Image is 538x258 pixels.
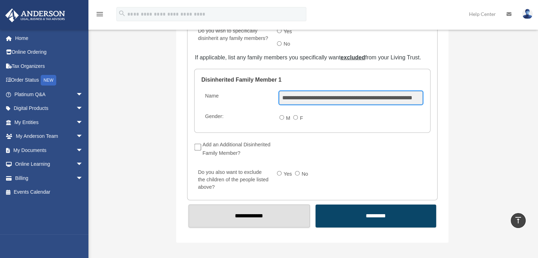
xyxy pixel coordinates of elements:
a: Online Learningarrow_drop_down [5,157,94,171]
label: Add an Additional Disinherited Family Member? [201,139,277,159]
span: arrow_drop_down [76,101,90,116]
span: arrow_drop_down [76,143,90,158]
label: Yes [282,26,295,37]
label: M [284,113,293,124]
i: search [118,10,126,17]
label: Do you also want to exclude the children of the people listed above? [195,168,271,192]
label: No [300,169,311,180]
a: Tax Organizers [5,59,94,73]
label: F [298,113,306,124]
i: menu [96,10,104,18]
span: arrow_drop_down [76,129,90,144]
div: NEW [41,75,56,86]
a: My Documentsarrow_drop_down [5,143,94,157]
label: Yes [282,169,295,180]
span: arrow_drop_down [76,115,90,130]
i: vertical_align_top [514,216,522,224]
a: Order StatusNEW [5,73,94,88]
a: Billingarrow_drop_down [5,171,94,185]
label: Gender: [202,112,274,125]
a: Online Ordering [5,45,94,59]
a: menu [96,12,104,18]
img: User Pic [522,9,533,19]
a: Home [5,31,94,45]
legend: Disinherited Family Member 1 [201,69,423,90]
span: arrow_drop_down [76,87,90,102]
a: Digital Productsarrow_drop_down [5,101,94,116]
a: My Entitiesarrow_drop_down [5,115,94,129]
label: Name [202,91,273,105]
a: My Anderson Teamarrow_drop_down [5,129,94,143]
span: arrow_drop_down [76,157,90,172]
div: If applicable, list any family members you specifically want from your Living Trust. [195,53,430,63]
a: Events Calendar [5,185,94,199]
label: No [282,39,293,50]
span: arrow_drop_down [76,171,90,186]
a: vertical_align_top [511,213,526,228]
u: excluded [341,54,365,60]
label: Do you wish to specifically disinherit any family members? [195,26,271,51]
a: Platinum Q&Aarrow_drop_down [5,87,94,101]
img: Anderson Advisors Platinum Portal [3,8,67,22]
